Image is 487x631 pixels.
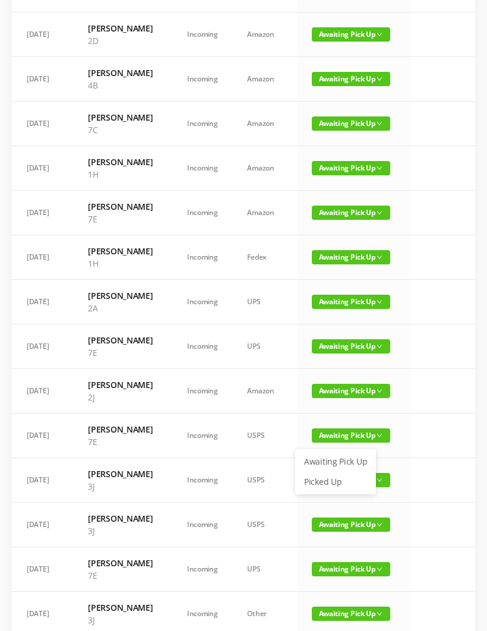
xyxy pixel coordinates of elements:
span: Awaiting Pick Up [312,72,390,86]
h6: [PERSON_NAME] [88,512,157,525]
h6: [PERSON_NAME] [88,423,157,436]
h6: [PERSON_NAME] [88,22,157,34]
a: Awaiting Pick Up [297,452,374,471]
h6: [PERSON_NAME] [88,601,157,614]
td: Incoming [172,12,233,57]
span: Awaiting Pick Up [312,116,390,131]
td: Incoming [172,369,233,414]
p: 1H [88,257,157,270]
td: Amazon [232,146,296,191]
p: 3J [88,480,157,493]
p: 3J [88,525,157,537]
h6: [PERSON_NAME] [88,245,157,257]
p: 2J [88,391,157,403]
p: 7E [88,346,157,359]
td: Incoming [172,146,233,191]
td: Amazon [232,369,296,414]
td: Incoming [172,280,233,324]
h6: [PERSON_NAME] [88,67,157,79]
span: Awaiting Pick Up [312,206,390,220]
td: Incoming [172,235,233,280]
i: icon: down [377,388,382,394]
span: Awaiting Pick Up [312,384,390,398]
span: Awaiting Pick Up [312,250,390,264]
i: icon: down [377,343,382,349]
p: 7E [88,213,157,225]
h6: [PERSON_NAME] [88,111,157,124]
td: Incoming [172,324,233,369]
td: [DATE] [12,503,73,547]
td: [DATE] [12,12,73,57]
td: USPS [232,458,296,503]
a: Picked Up [297,472,374,491]
h6: [PERSON_NAME] [88,156,157,168]
span: Awaiting Pick Up [312,562,390,576]
td: Incoming [172,414,233,458]
td: Amazon [232,57,296,102]
td: [DATE] [12,146,73,191]
i: icon: down [377,566,382,572]
td: UPS [232,547,296,592]
p: 3J [88,614,157,626]
td: [DATE] [12,458,73,503]
td: Amazon [232,12,296,57]
i: icon: down [377,31,382,37]
p: 2D [88,34,157,47]
i: icon: down [377,76,382,82]
td: Amazon [232,102,296,146]
td: USPS [232,414,296,458]
td: [DATE] [12,235,73,280]
p: 2A [88,302,157,314]
h6: [PERSON_NAME] [88,334,157,346]
i: icon: down [377,522,382,528]
td: Incoming [172,57,233,102]
h6: [PERSON_NAME] [88,200,157,213]
i: icon: down [377,611,382,617]
i: icon: down [377,165,382,171]
p: 7E [88,569,157,582]
h6: [PERSON_NAME] [88,289,157,302]
h6: [PERSON_NAME] [88,468,157,480]
span: Awaiting Pick Up [312,161,390,175]
td: Incoming [172,547,233,592]
p: 1H [88,168,157,181]
td: Amazon [232,191,296,235]
td: [DATE] [12,57,73,102]
span: Awaiting Pick Up [312,27,390,42]
i: icon: down [377,299,382,305]
i: icon: down [377,210,382,216]
td: [DATE] [12,102,73,146]
td: [DATE] [12,369,73,414]
td: [DATE] [12,414,73,458]
td: USPS [232,503,296,547]
td: [DATE] [12,547,73,592]
td: Incoming [172,191,233,235]
td: UPS [232,324,296,369]
i: icon: down [377,254,382,260]
td: [DATE] [12,280,73,324]
span: Awaiting Pick Up [312,339,390,354]
p: 4B [88,79,157,92]
p: 7C [88,124,157,136]
i: icon: down [377,121,382,127]
td: [DATE] [12,191,73,235]
p: 7E [88,436,157,448]
span: Awaiting Pick Up [312,428,390,443]
td: Fedex [232,235,296,280]
h6: [PERSON_NAME] [88,378,157,391]
i: icon: down [377,477,382,483]
td: Incoming [172,458,233,503]
td: UPS [232,280,296,324]
td: Incoming [172,102,233,146]
span: Awaiting Pick Up [312,518,390,532]
span: Awaiting Pick Up [312,295,390,309]
h6: [PERSON_NAME] [88,557,157,569]
td: Incoming [172,503,233,547]
span: Awaiting Pick Up [312,607,390,621]
i: icon: down [377,433,382,438]
td: [DATE] [12,324,73,369]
